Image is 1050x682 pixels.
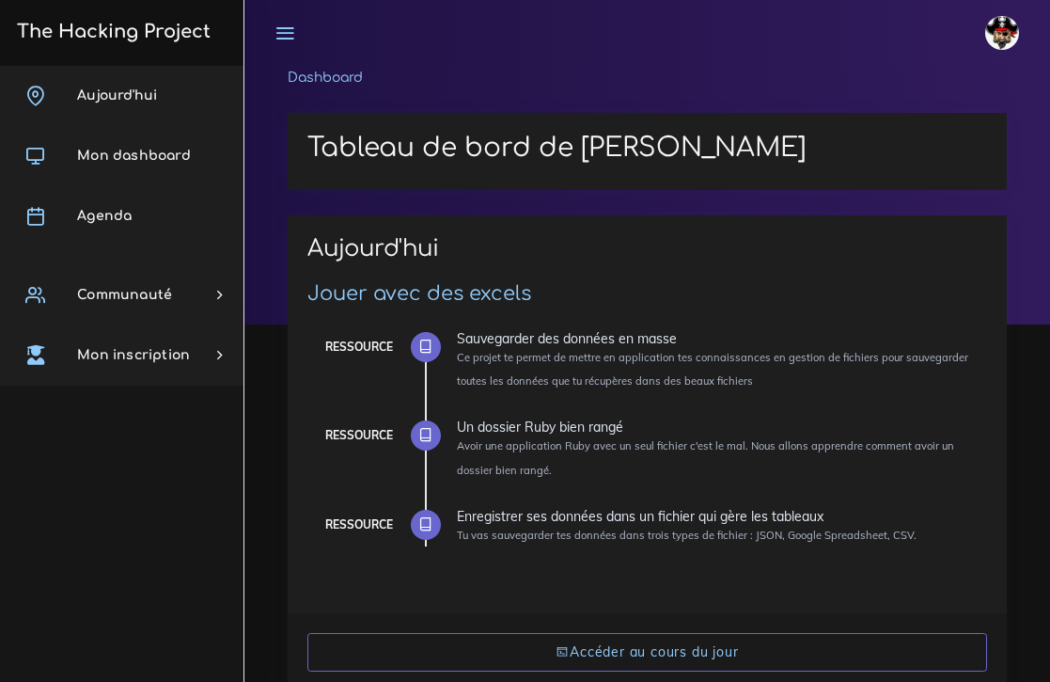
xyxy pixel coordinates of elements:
[457,332,973,345] div: Sauvegarder des données en masse
[77,88,157,103] span: Aujourd'hui
[77,209,132,223] span: Agenda
[325,425,393,446] div: Ressource
[457,529,917,542] small: Tu vas sauvegarder tes données dans trois types de fichier : JSON, Google Spreadsheet, CSV.
[307,633,987,672] a: Accéder au cours du jour
[307,235,987,276] h2: Aujourd'hui
[307,133,987,165] h1: Tableau de bord de [PERSON_NAME]
[457,351,968,388] small: Ce projet te permet de mettre en application tes connaissances en gestion de fichiers pour sauveg...
[77,149,191,163] span: Mon dashboard
[457,420,973,434] div: Un dossier Ruby bien rangé
[325,515,393,535] div: Ressource
[77,288,172,302] span: Communauté
[307,282,531,305] a: Jouer avec des excels
[77,348,190,362] span: Mon inscription
[325,337,393,357] div: Ressource
[457,439,954,476] small: Avoir une application Ruby avec un seul fichier c'est le mal. Nous allons apprendre comment avoir...
[977,6,1033,60] a: avatar
[457,510,973,523] div: Enregistrer ses données dans un fichier qui gère les tableaux
[288,71,363,85] a: Dashboard
[11,22,211,42] h3: The Hacking Project
[985,16,1019,50] img: avatar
